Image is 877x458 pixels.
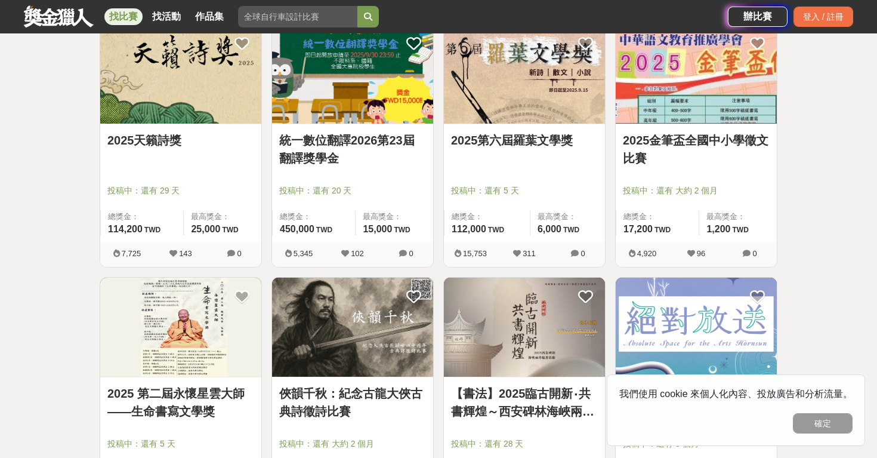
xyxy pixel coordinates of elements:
span: 5,345 [294,249,313,258]
a: 俠韻千秋：紀念古龍大俠古典詩徵詩比賽 [279,385,426,420]
span: 投稿中：還有 5 天 [107,438,254,450]
span: 17,200 [623,224,653,234]
span: 7,725 [122,249,141,258]
span: TWD [222,226,238,234]
a: 辦比賽 [728,7,788,27]
a: Cover Image [616,278,777,378]
a: 2025 第二屆永懷星雲大師——生命書寫文學獎 [107,385,254,420]
span: 311 [523,249,536,258]
span: 投稿中：還有 5 天 [451,185,598,197]
input: 全球自行車設計比賽 [238,6,357,27]
img: Cover Image [100,278,261,377]
span: 112,000 [452,224,486,234]
img: Cover Image [100,24,261,124]
span: 114,200 [108,224,143,234]
span: 15,000 [363,224,392,234]
span: 0 [752,249,756,258]
span: 總獎金： [108,211,176,223]
span: TWD [488,226,504,234]
span: 投稿中：還有 20 天 [279,185,426,197]
a: Cover Image [444,278,605,378]
img: Cover Image [272,278,433,377]
span: 450,000 [280,224,314,234]
a: 找活動 [147,8,186,25]
span: 4,920 [637,249,657,258]
span: 最高獎金： [538,211,598,223]
img: Cover Image [616,278,777,377]
span: TWD [394,226,410,234]
img: Cover Image [444,278,605,377]
a: 2025第六屆羅葉文學獎 [451,131,598,149]
a: 2025天籟詩獎 [107,131,254,149]
span: 0 [580,249,585,258]
span: 總獎金： [452,211,523,223]
span: TWD [144,226,160,234]
span: 143 [179,249,192,258]
span: TWD [733,226,749,234]
img: Cover Image [272,24,433,124]
img: Cover Image [616,24,777,124]
a: 【書法】2025臨古開新‧共書輝煌～西安碑林海峽兩岸臨書徵件活動 [451,385,598,420]
span: 總獎金： [280,211,348,223]
span: 0 [409,249,413,258]
img: Cover Image [444,24,605,124]
span: 投稿中：還有 大約 2 個月 [279,438,426,450]
a: 作品集 [190,8,228,25]
a: Cover Image [444,24,605,124]
span: TWD [563,226,579,234]
span: 投稿中：還有 大約 2 個月 [623,185,770,197]
span: 最高獎金： [706,211,770,223]
span: 投稿中：還有 29 天 [107,185,254,197]
a: 找比賽 [104,8,143,25]
a: Cover Image [272,278,433,378]
span: 投稿中：還有 28 天 [451,438,598,450]
button: 確定 [793,413,853,434]
a: Cover Image [272,24,433,124]
a: 統一數位翻譯2026第23屆翻譯獎學金 [279,131,426,167]
span: 最高獎金： [191,211,254,223]
a: Cover Image [100,278,261,378]
span: 96 [697,249,705,258]
span: TWD [316,226,332,234]
span: 1,200 [706,224,730,234]
div: 登入 / 註冊 [793,7,853,27]
span: 0 [237,249,241,258]
a: 2025金筆盃全國中小學徵文比賽 [623,131,770,167]
span: TWD [654,226,671,234]
span: 15,753 [463,249,487,258]
a: Cover Image [616,24,777,124]
span: 25,000 [191,224,220,234]
span: 我們使用 cookie 來個人化內容、投放廣告和分析流量。 [619,389,853,399]
a: Cover Image [100,24,261,124]
span: 總獎金： [623,211,691,223]
span: 102 [351,249,364,258]
span: 6,000 [538,224,561,234]
span: 最高獎金： [363,211,426,223]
